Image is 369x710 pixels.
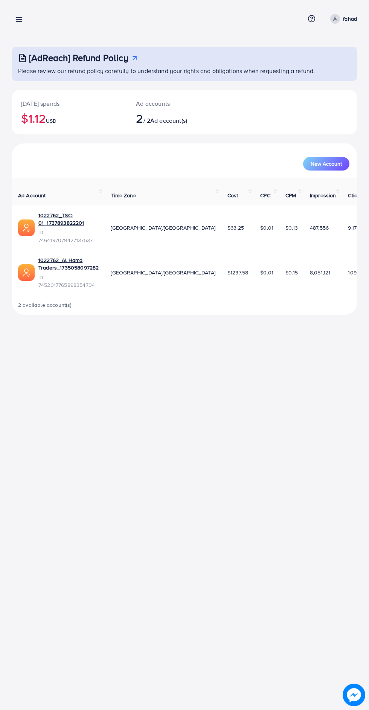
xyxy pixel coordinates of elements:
img: image [343,684,365,706]
a: 1022762_Al Hamd Traders_1735058097282 [38,256,99,272]
span: $0.15 [285,269,298,276]
span: Time Zone [111,192,136,199]
span: $1237.58 [227,269,248,276]
span: New Account [311,161,342,166]
span: ID: 7452017765898354704 [38,274,99,289]
h2: / 2 [136,111,204,125]
span: 9,177 [348,224,359,232]
span: Cost [227,192,238,199]
p: Please review our refund policy carefully to understand your rights and obligations when requesti... [18,66,352,75]
span: 2 available account(s) [18,301,72,309]
img: ic-ads-acc.e4c84228.svg [18,219,35,236]
span: ID: 7464197079427137537 [38,229,99,244]
p: Ad accounts [136,99,204,108]
span: $63.25 [227,224,244,232]
a: fahad [327,14,357,24]
span: CPC [260,192,270,199]
span: Ad Account [18,192,46,199]
span: CPM [285,192,296,199]
span: Impression [310,192,336,199]
p: fahad [343,14,357,23]
h2: $1.12 [21,111,118,125]
span: USD [46,117,56,125]
span: $0.01 [260,269,273,276]
span: $0.13 [285,224,298,232]
span: 2 [136,110,143,127]
span: Clicks [348,192,362,199]
img: ic-ads-acc.e4c84228.svg [18,264,35,281]
span: 109,555 [348,269,367,276]
span: [GEOGRAPHIC_DATA]/[GEOGRAPHIC_DATA] [111,269,215,276]
p: [DATE] spends [21,99,118,108]
span: $0.01 [260,224,273,232]
span: Ad account(s) [150,116,187,125]
span: 487,556 [310,224,329,232]
a: 1022762_TSC-01_1737893822201 [38,212,99,227]
span: 8,051,121 [310,269,330,276]
h3: [AdReach] Refund Policy [29,52,128,63]
span: [GEOGRAPHIC_DATA]/[GEOGRAPHIC_DATA] [111,224,215,232]
button: New Account [303,157,349,171]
